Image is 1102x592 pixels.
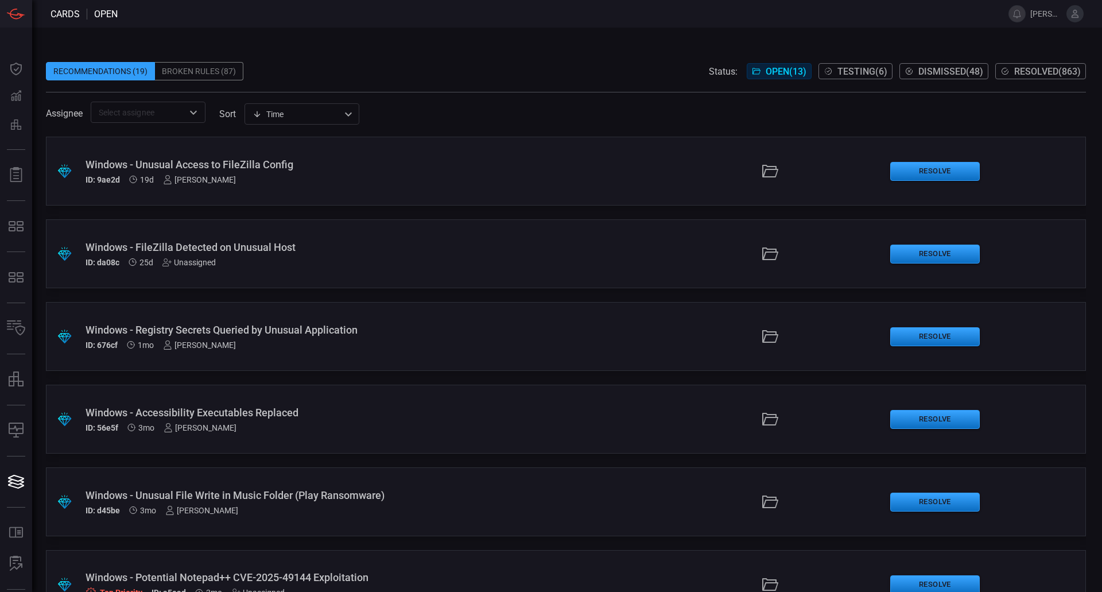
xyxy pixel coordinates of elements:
[185,105,201,121] button: Open
[46,62,155,80] div: Recommendations (19)
[51,9,80,20] span: Cards
[86,258,119,267] h5: ID: da08c
[46,108,83,119] span: Assignee
[1030,9,1062,18] span: [PERSON_NAME].[PERSON_NAME]
[899,63,988,79] button: Dismissed(48)
[253,109,341,120] div: Time
[766,66,806,77] span: Open ( 13 )
[2,550,30,578] button: ALERT ANALYSIS
[2,264,30,291] button: MITRE - Detection Posture
[2,519,30,547] button: Rule Catalog
[140,506,156,515] span: Jul 13, 2025 4:56 AM
[86,571,450,583] div: Windows - Potential Notepad++ CVE-2025-49144 Exploitation
[86,341,118,350] h5: ID: 676cf
[94,9,118,20] span: open
[162,258,216,267] div: Unassigned
[890,327,980,346] button: Resolve
[86,158,450,171] div: Windows - Unusual Access to FileZilla Config
[2,212,30,240] button: MITRE - Exposures
[138,341,154,350] span: Sep 07, 2025 7:11 AM
[890,410,980,429] button: Resolve
[155,62,243,80] div: Broken Rules (87)
[86,506,120,515] h5: ID: d45be
[890,245,980,264] button: Resolve
[2,315,30,342] button: Inventory
[94,105,183,119] input: Select assignee
[219,109,236,119] label: sort
[995,63,1086,79] button: Resolved(863)
[138,423,154,432] span: Jul 20, 2025 6:20 AM
[890,162,980,181] button: Resolve
[165,506,238,515] div: [PERSON_NAME]
[2,55,30,83] button: Dashboard
[163,175,236,184] div: [PERSON_NAME]
[2,110,30,138] button: Preventions
[86,407,450,419] div: Windows - Accessibility Executables Replaced
[918,66,983,77] span: Dismissed ( 48 )
[2,83,30,110] button: Detections
[2,366,30,393] button: assets
[2,161,30,189] button: Reports
[163,341,236,350] div: [PERSON_NAME]
[837,66,887,77] span: Testing ( 6 )
[86,175,120,184] h5: ID: 9ae2d
[86,241,450,253] div: Windows - FileZilla Detected on Unusual Host
[1014,66,1081,77] span: Resolved ( 863 )
[86,324,450,336] div: Windows - Registry Secrets Queried by Unusual Application
[890,493,980,512] button: Resolve
[86,423,118,432] h5: ID: 56e5f
[818,63,893,79] button: Testing(6)
[747,63,812,79] button: Open(13)
[2,417,30,444] button: Compliance Monitoring
[139,258,153,267] span: Sep 14, 2025 5:16 AM
[86,489,450,501] div: Windows - Unusual File Write in Music Folder (Play Ransomware)
[140,175,154,184] span: Sep 21, 2025 2:06 AM
[709,66,738,77] span: Status:
[164,423,236,432] div: [PERSON_NAME]
[2,468,30,496] button: Cards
